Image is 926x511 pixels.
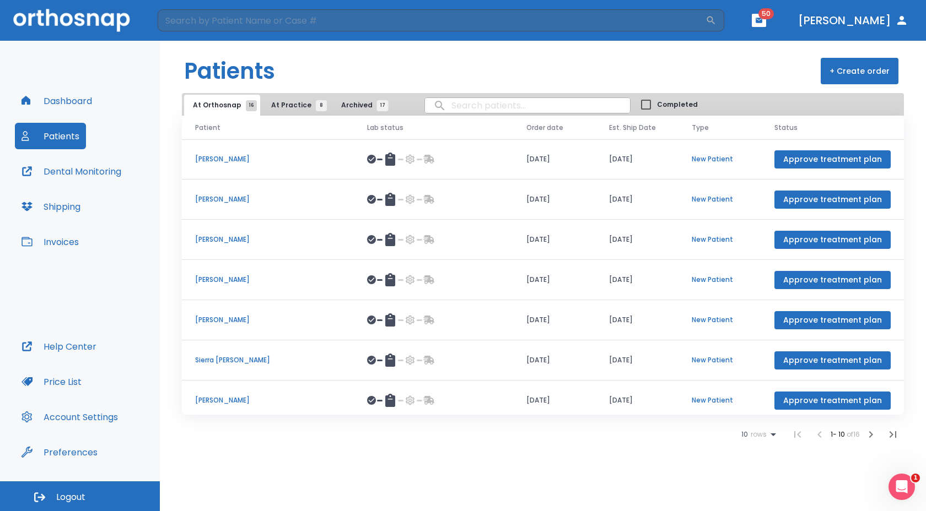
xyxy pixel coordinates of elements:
[774,351,891,369] button: Approve treatment plan
[246,100,257,111] span: 16
[158,9,706,31] input: Search by Patient Name or Case #
[95,447,105,457] div: Tooltip anchor
[692,194,748,204] p: New Patient
[609,123,656,133] span: Est. Ship Date
[15,193,87,220] button: Shipping
[774,311,891,329] button: Approve treatment plan
[195,355,341,365] p: Sierra [PERSON_NAME]
[831,430,847,439] span: 1 - 10
[513,220,596,260] td: [DATE]
[15,158,128,184] button: Dental Monitoring
[692,275,748,285] p: New Patient
[774,123,798,133] span: Status
[513,340,596,380] td: [DATE]
[692,123,709,133] span: Type
[774,191,891,209] button: Approve treatment plan
[15,404,125,430] button: Account Settings
[56,491,85,503] span: Logout
[774,231,891,249] button: Approve treatment plan
[596,380,679,421] td: [DATE]
[367,123,403,133] span: Lab status
[758,8,774,19] span: 50
[15,333,103,360] button: Help Center
[526,123,563,133] span: Order date
[13,9,130,31] img: Orthosnap
[316,100,327,111] span: 8
[195,194,341,204] p: [PERSON_NAME]
[184,95,394,116] div: tabs
[377,100,389,111] span: 17
[596,220,679,260] td: [DATE]
[821,58,898,84] button: + Create order
[195,275,341,285] p: [PERSON_NAME]
[596,340,679,380] td: [DATE]
[193,100,251,110] span: At Orthosnap
[513,380,596,421] td: [DATE]
[15,229,85,255] button: Invoices
[513,180,596,220] td: [DATE]
[847,430,860,439] span: of 16
[596,260,679,300] td: [DATE]
[513,139,596,180] td: [DATE]
[195,123,220,133] span: Patient
[774,392,891,410] button: Approve treatment plan
[596,139,679,180] td: [DATE]
[184,55,275,88] h1: Patients
[15,439,104,465] button: Preferences
[741,431,748,438] span: 10
[692,235,748,244] p: New Patient
[195,154,341,164] p: [PERSON_NAME]
[596,180,679,220] td: [DATE]
[513,260,596,300] td: [DATE]
[774,271,891,289] button: Approve treatment plan
[692,315,748,325] p: New Patient
[341,100,383,110] span: Archived
[596,300,679,340] td: [DATE]
[794,10,913,30] button: [PERSON_NAME]
[889,474,915,500] iframe: Intercom live chat
[513,300,596,340] td: [DATE]
[692,154,748,164] p: New Patient
[15,123,86,149] button: Patients
[195,235,341,244] p: [PERSON_NAME]
[195,315,341,325] p: [PERSON_NAME]
[692,395,748,405] p: New Patient
[195,395,341,405] p: [PERSON_NAME]
[774,150,891,168] button: Approve treatment plan
[15,88,99,114] button: Dashboard
[692,355,748,365] p: New Patient
[911,474,920,482] span: 1
[271,100,321,110] span: At Practice
[748,431,767,438] span: rows
[657,100,698,110] span: Completed
[425,95,630,116] input: search
[15,368,88,395] button: Price List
